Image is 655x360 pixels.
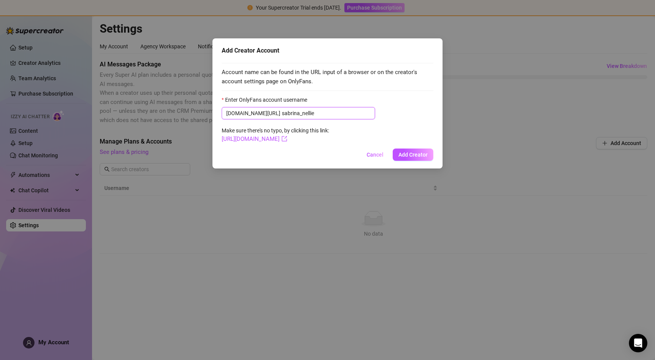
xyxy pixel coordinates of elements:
[398,152,428,158] span: Add Creator
[360,149,390,161] button: Cancel
[393,149,433,161] button: Add Creator
[222,68,433,86] span: Account name can be found in the URL input of a browser or on the creator's account settings page...
[226,109,280,117] span: [DOMAIN_NAME][URL]
[222,135,287,142] a: [URL][DOMAIN_NAME]export
[222,127,329,142] span: Make sure there's no typo, by clicking this link:
[281,136,287,142] span: export
[222,46,433,55] div: Add Creator Account
[282,109,370,117] input: Enter OnlyFans account username
[629,334,647,352] div: Open Intercom Messenger
[222,96,312,104] label: Enter OnlyFans account username
[367,152,383,158] span: Cancel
